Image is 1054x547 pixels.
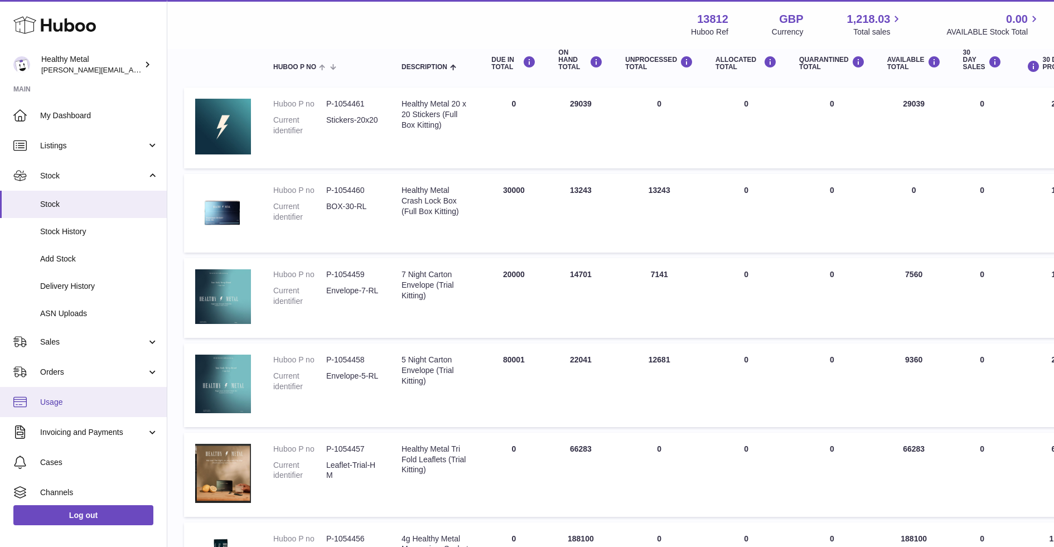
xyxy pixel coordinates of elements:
span: 0 [830,444,834,453]
a: 1,218.03 Total sales [847,12,903,37]
div: 30 DAY SALES [963,49,1002,71]
span: Usage [40,397,158,408]
td: 0 [876,174,952,253]
span: Description [402,64,447,71]
dd: Envelope-5-RL [326,371,379,392]
td: 66283 [876,433,952,517]
dd: BOX-30-RL [326,201,379,222]
dt: Current identifier [273,201,326,222]
dt: Current identifier [273,460,326,481]
td: 13243 [614,174,704,253]
span: [PERSON_NAME][EMAIL_ADDRESS][DOMAIN_NAME] [41,65,224,74]
div: 7 Night Carton Envelope (Trial Kitting) [402,269,469,301]
td: 20000 [480,258,547,338]
td: 66283 [547,433,614,517]
dt: Current identifier [273,285,326,307]
span: ASN Uploads [40,308,158,319]
div: ALLOCATED Total [715,56,777,71]
td: 14701 [547,258,614,338]
div: Healthy Metal Tri Fold Leaflets (Trial Kitting) [402,444,469,476]
td: 0 [704,174,788,253]
td: 7560 [876,258,952,338]
div: DUE IN TOTAL [491,56,536,71]
td: 0 [480,433,547,517]
span: 0 [830,355,834,364]
td: 30000 [480,174,547,253]
td: 0 [952,174,1013,253]
span: 0 [830,99,834,108]
td: 0 [480,88,547,168]
span: 0 [830,534,834,543]
img: jose@healthy-metal.com [13,56,30,73]
td: 0 [614,433,704,517]
td: 22041 [547,343,614,427]
td: 0 [704,433,788,517]
strong: 13812 [697,12,728,27]
td: 13243 [547,174,614,253]
span: Orders [40,367,147,377]
span: Huboo P no [273,64,316,71]
td: 0 [952,88,1013,168]
dd: P-1054461 [326,99,379,109]
td: 0 [614,88,704,168]
dt: Huboo P no [273,269,326,280]
div: ON HAND Total [558,49,603,71]
span: Delivery History [40,281,158,292]
td: 80001 [480,343,547,427]
span: Channels [40,487,158,498]
img: product image [195,444,251,503]
span: Add Stock [40,254,158,264]
span: 0.00 [1006,12,1028,27]
span: My Dashboard [40,110,158,121]
td: 0 [952,258,1013,338]
dt: Huboo P no [273,185,326,196]
img: product image [195,99,251,154]
dd: P-1054459 [326,269,379,280]
div: UNPROCESSED Total [625,56,693,71]
span: Stock [40,199,158,210]
td: 12681 [614,343,704,427]
dd: P-1054456 [326,534,379,544]
dt: Huboo P no [273,355,326,365]
dd: Stickers-20x20 [326,115,379,136]
td: 0 [704,88,788,168]
td: 0 [952,433,1013,517]
div: Currency [772,27,804,37]
dt: Huboo P no [273,444,326,454]
span: AVAILABLE Stock Total [946,27,1041,37]
span: 1,218.03 [847,12,891,27]
td: 0 [704,258,788,338]
span: 0 [830,270,834,279]
strong: GBP [779,12,803,27]
img: product image [195,269,251,324]
td: 29039 [547,88,614,168]
span: Stock History [40,226,158,237]
dd: Envelope-7-RL [326,285,379,307]
td: 7141 [614,258,704,338]
dd: P-1054458 [326,355,379,365]
span: Sales [40,337,147,347]
span: Stock [40,171,147,181]
td: 0 [952,343,1013,427]
dt: Huboo P no [273,99,326,109]
span: Invoicing and Payments [40,427,147,438]
td: 0 [704,343,788,427]
div: Huboo Ref [691,27,728,37]
img: product image [195,185,251,239]
div: Healthy Metal 20 x 20 Stickers (Full Box Kitting) [402,99,469,130]
dd: Leaflet-Trial-HM [326,460,379,481]
img: product image [195,355,251,413]
div: QUARANTINED Total [799,56,865,71]
a: 0.00 AVAILABLE Stock Total [946,12,1041,37]
td: 9360 [876,343,952,427]
span: Listings [40,141,147,151]
td: 29039 [876,88,952,168]
dt: Current identifier [273,371,326,392]
span: Cases [40,457,158,468]
dd: P-1054457 [326,444,379,454]
span: 0 [830,186,834,195]
div: AVAILABLE Total [887,56,941,71]
dt: Current identifier [273,115,326,136]
span: Total sales [853,27,903,37]
dt: Huboo P no [273,534,326,544]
